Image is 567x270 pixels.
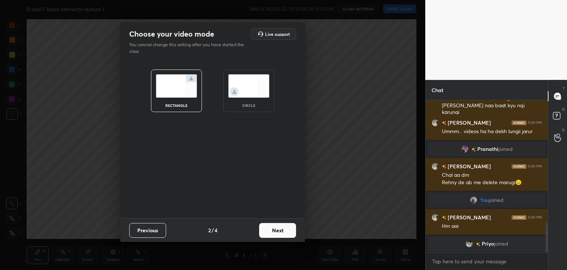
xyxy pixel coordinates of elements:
img: no-rating-badge.077c3623.svg [471,148,476,152]
div: Chal aa dm [442,172,542,179]
div: Hm aai [442,223,542,230]
div: circle [234,104,264,107]
button: Next [259,223,296,238]
img: 7e1bbe8cfdf7471ab98db3c7330b9762.jpg [432,214,439,221]
span: Pranathi [477,146,498,152]
img: iconic-dark.1390631f.png [512,215,526,220]
h4: / [212,226,214,234]
img: 4300e8ae01c945108a696365f27dbbe2.jpg [470,196,477,204]
button: Previous [129,223,166,238]
p: G [562,127,565,133]
img: circleScreenIcon.acc0effb.svg [228,74,269,98]
div: 5:00 PM [528,164,542,169]
img: no-rating-badge.077c3623.svg [442,216,446,220]
img: no-rating-badge.077c3623.svg [442,165,446,169]
img: 1a20c6f5e22e4f3db114d7d991b92433.jpg [465,240,473,247]
img: 7dcfb828efde48bc9a502dd9d36455b8.jpg [461,145,468,153]
img: iconic-dark.1390631f.png [512,121,526,125]
img: iconic-dark.1390631f.png [512,164,526,169]
img: normalScreenIcon.ae25ed63.svg [156,74,197,98]
div: [PERSON_NAME] naa baat kyu nqi karungi [442,102,542,116]
div: rectangle [162,104,191,107]
img: 7e1bbe8cfdf7471ab98db3c7330b9762.jpg [432,163,439,170]
p: T [563,86,565,91]
img: no-rating-badge.077c3623.svg [442,121,446,125]
p: You cannot change this setting after you have started the class [129,41,249,55]
div: Rehny de ab me delete marugi😑 [442,179,542,186]
h6: [PERSON_NAME] [446,162,491,170]
span: joined [489,197,504,203]
img: no-rating-badge.077c3623.svg [476,242,480,246]
span: joined [494,241,508,247]
h5: Live support [265,32,290,36]
div: grid [426,100,548,253]
h4: 2 [208,226,211,234]
h4: 4 [214,226,217,234]
h2: Choose your video mode [129,29,214,39]
div: 5:00 PM [528,121,542,125]
h6: [PERSON_NAME] [446,119,491,126]
p: D [562,107,565,112]
div: 5:00 PM [528,215,542,220]
img: 7e1bbe8cfdf7471ab98db3c7330b9762.jpg [432,119,439,126]
h6: [PERSON_NAME] [446,213,491,221]
span: joined [498,146,513,152]
span: You [480,197,489,203]
p: Chat [426,80,449,100]
div: Ummm... videos ha ha dekh lungii jarur [442,128,542,135]
span: Priyo [482,241,494,247]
